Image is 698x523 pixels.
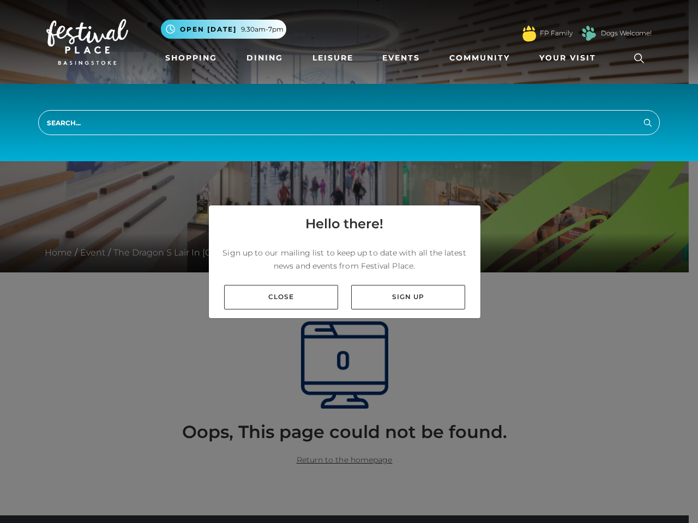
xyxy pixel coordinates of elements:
a: Community [445,48,514,68]
span: Open [DATE] [180,25,237,34]
h4: Hello there! [305,214,383,234]
span: 9.30am-7pm [241,25,284,34]
a: Events [378,48,424,68]
input: Search... [38,110,660,135]
a: Dogs Welcome! [601,28,652,38]
a: Sign up [351,285,465,309]
p: Sign up to our mailing list to keep up to date with all the latest news and events from Festival ... [218,246,472,272]
span: Your Visit [539,52,596,64]
img: Festival Place Logo [46,19,128,65]
a: Shopping [161,48,221,68]
button: Open [DATE] 9.30am-7pm [161,20,286,39]
a: Your Visit [535,48,606,68]
a: Leisure [308,48,358,68]
a: FP Family [540,28,573,38]
a: Close [224,285,338,309]
a: Dining [242,48,287,68]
